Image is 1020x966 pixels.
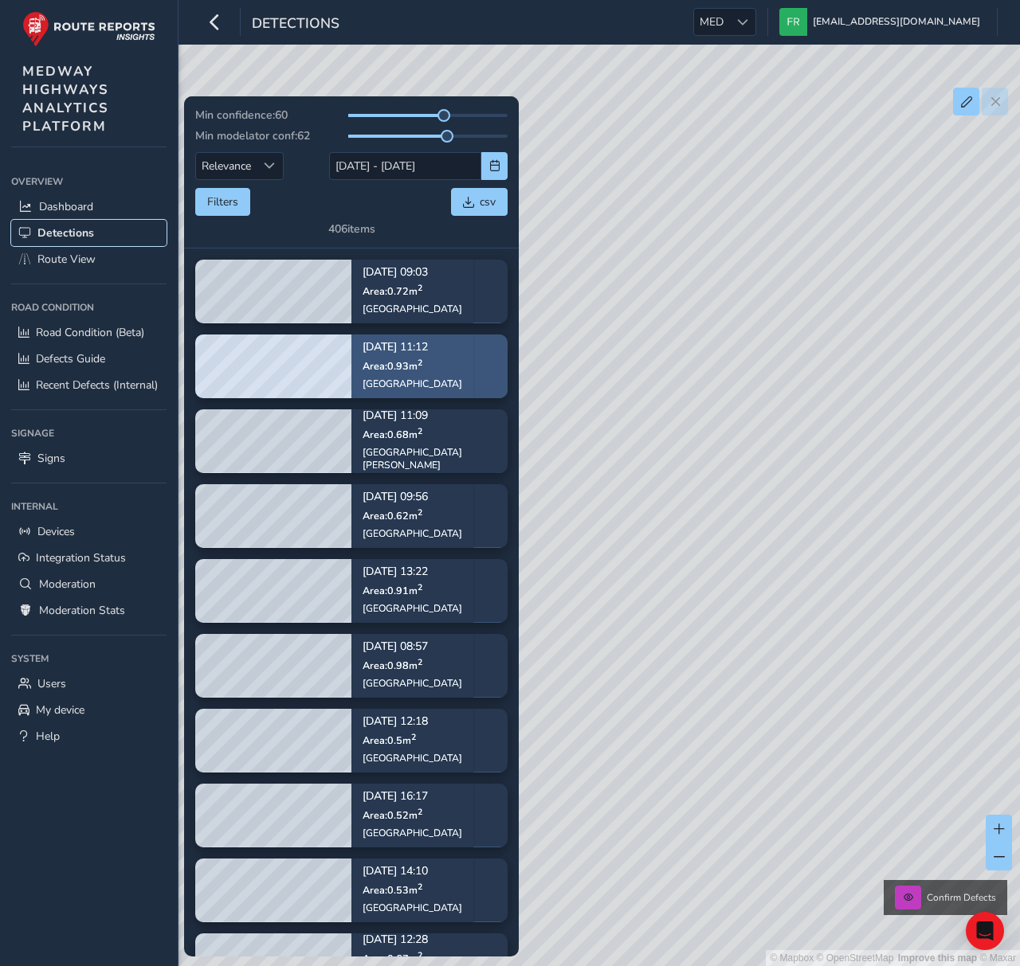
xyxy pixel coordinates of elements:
[11,597,167,624] a: Moderation Stats
[11,372,167,398] a: Recent Defects (Internal)
[39,199,93,214] span: Dashboard
[36,377,158,393] span: Recent Defects (Internal)
[11,671,167,697] a: Users
[328,221,375,237] div: 406 items
[37,451,65,466] span: Signs
[275,108,288,123] span: 60
[11,170,167,194] div: Overview
[11,647,167,671] div: System
[418,357,422,369] sup: 2
[11,220,167,246] a: Detections
[257,153,283,179] div: Sort by Date
[418,949,422,961] sup: 2
[36,351,105,366] span: Defects Guide
[22,62,109,135] span: MEDWAY HIGHWAYS ANALYTICS PLATFORM
[363,342,462,354] p: [DATE] 11:12
[363,901,462,914] div: [GEOGRAPHIC_DATA]
[195,188,250,216] button: Filters
[37,524,75,539] span: Devices
[252,14,339,36] span: Detections
[418,881,422,893] sup: 2
[418,506,422,518] sup: 2
[418,425,422,437] sup: 2
[39,603,125,618] span: Moderation Stats
[297,128,310,143] span: 62
[363,584,422,597] span: Area: 0.91 m
[363,733,416,747] span: Area: 0.5 m
[11,319,167,346] a: Road Condition (Beta)
[363,952,422,965] span: Area: 0.67 m
[418,656,422,668] sup: 2
[11,518,167,545] a: Devices
[927,891,996,904] span: Confirm Defects
[37,252,96,267] span: Route View
[363,527,462,540] div: [GEOGRAPHIC_DATA]
[363,428,422,441] span: Area: 0.68 m
[418,581,422,593] sup: 2
[779,8,807,36] img: diamond-layout
[22,11,155,47] img: rr logo
[363,303,462,315] div: [GEOGRAPHIC_DATA]
[363,642,462,653] p: [DATE] 08:57
[363,808,422,822] span: Area: 0.52 m
[966,912,1004,950] div: Open Intercom Messenger
[11,421,167,445] div: Signage
[694,9,729,35] span: MED
[363,866,462,878] p: [DATE] 14:10
[813,8,980,36] span: [EMAIL_ADDRESS][DOMAIN_NAME]
[11,346,167,372] a: Defects Guide
[363,659,422,672] span: Area: 0.98 m
[363,359,422,373] span: Area: 0.93 m
[11,697,167,723] a: My device
[363,602,462,615] div: [GEOGRAPHIC_DATA]
[37,225,94,241] span: Detections
[480,194,496,209] span: csv
[363,446,496,471] div: [GEOGRAPHIC_DATA][PERSON_NAME]
[195,108,275,123] span: Min confidence:
[451,188,508,216] button: csv
[418,806,422,818] sup: 2
[363,567,462,578] p: [DATE] 13:22
[196,153,257,179] span: Relevance
[36,325,144,340] span: Road Condition (Beta)
[363,284,422,298] span: Area: 0.72 m
[363,677,462,690] div: [GEOGRAPHIC_DATA]
[36,550,126,565] span: Integration Status
[11,295,167,319] div: Road Condition
[363,377,462,390] div: [GEOGRAPHIC_DATA]
[363,717,462,728] p: [DATE] 12:18
[418,282,422,294] sup: 2
[11,723,167,749] a: Help
[195,128,297,143] span: Min modelator conf:
[363,883,422,897] span: Area: 0.53 m
[39,577,96,592] span: Moderation
[363,411,496,422] p: [DATE] 11:09
[11,545,167,571] a: Integration Status
[779,8,986,36] button: [EMAIL_ADDRESS][DOMAIN_NAME]
[363,509,422,522] span: Area: 0.62 m
[36,729,60,744] span: Help
[11,445,167,471] a: Signs
[363,827,462,839] div: [GEOGRAPHIC_DATA]
[363,752,462,765] div: [GEOGRAPHIC_DATA]
[363,935,496,946] p: [DATE] 12:28
[11,246,167,272] a: Route View
[363,792,462,803] p: [DATE] 16:17
[11,495,167,518] div: Internal
[11,571,167,597] a: Moderation
[11,194,167,220] a: Dashboard
[363,492,462,503] p: [DATE] 09:56
[37,676,66,691] span: Users
[411,731,416,743] sup: 2
[363,268,462,279] p: [DATE] 09:03
[36,702,84,718] span: My device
